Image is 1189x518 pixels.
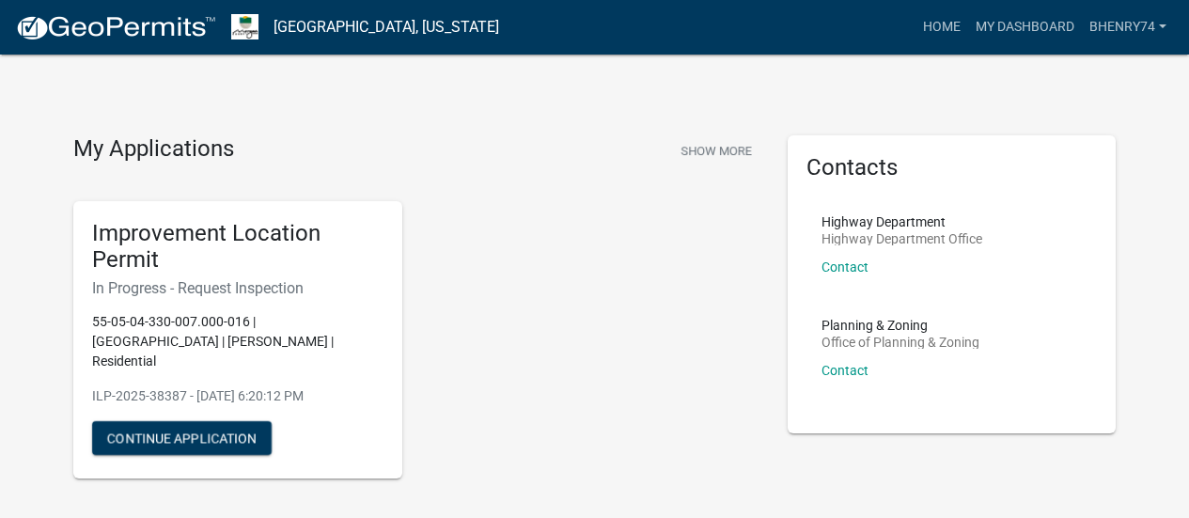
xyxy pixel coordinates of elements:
a: bhenry74 [1082,9,1174,45]
a: Home [915,9,968,45]
p: ILP-2025-38387 - [DATE] 6:20:12 PM [92,386,383,406]
p: Highway Department [821,215,982,228]
p: 55-05-04-330-007.000-016 | [GEOGRAPHIC_DATA] | [PERSON_NAME] | Residential [92,312,383,371]
button: Show More [673,135,759,166]
img: Morgan County, Indiana [231,14,258,39]
h4: My Applications [73,135,234,164]
h5: Improvement Location Permit [92,220,383,275]
p: Office of Planning & Zoning [821,336,979,349]
a: Contact [821,363,868,378]
button: Continue Application [92,421,272,455]
h5: Contacts [806,154,1098,181]
h6: In Progress - Request Inspection [92,279,383,297]
a: Contact [821,259,868,275]
a: My Dashboard [968,9,1082,45]
p: Highway Department Office [821,232,982,245]
a: [GEOGRAPHIC_DATA], [US_STATE] [274,11,499,43]
p: Planning & Zoning [821,319,979,332]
